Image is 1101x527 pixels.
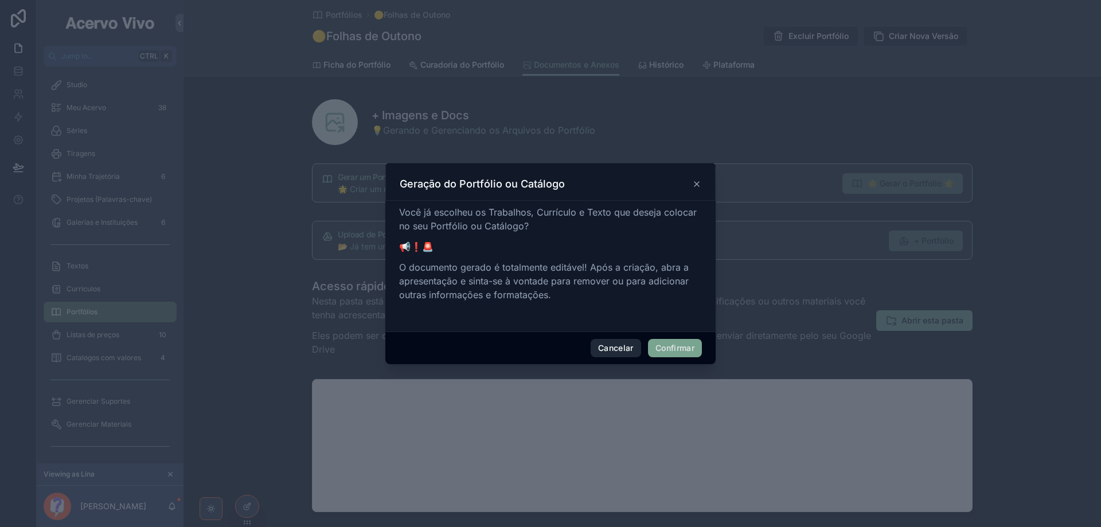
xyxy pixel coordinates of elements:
[399,240,702,253] p: 📢❗🚨
[399,205,702,233] p: Você já escolheu os Trabalhos, Currículo e Texto que deseja colocar no seu Portfólio ou Catálogo?
[648,339,702,357] button: Confirmar
[591,339,641,357] button: Cancelar
[400,177,565,191] h3: Geração do Portfólio ou Catálogo
[399,260,702,302] p: O documento gerado é totalmente editável! Após a criação, abra a apresentação e sinta-se à vontad...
